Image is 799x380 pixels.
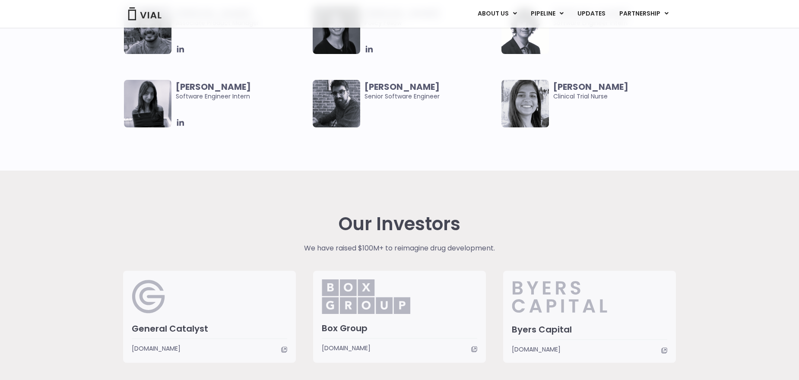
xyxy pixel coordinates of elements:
[322,343,371,353] span: [DOMAIN_NAME]
[132,323,287,334] h3: General Catalyst
[322,323,477,334] h3: Box Group
[553,81,628,93] b: [PERSON_NAME]
[322,343,477,353] a: [DOMAIN_NAME]
[512,345,561,354] span: [DOMAIN_NAME]
[250,243,550,253] p: We have raised $100M+ to reimagine drug development.
[501,80,549,127] img: Smiling woman named Deepa
[132,344,287,353] a: [DOMAIN_NAME]
[612,6,675,21] a: PARTNERSHIPMenu Toggle
[322,279,410,314] img: Box_Group.png
[512,345,667,354] a: [DOMAIN_NAME]
[471,6,523,21] a: ABOUT USMenu Toggle
[365,81,440,93] b: [PERSON_NAME]
[132,344,181,353] span: [DOMAIN_NAME]
[127,7,162,20] img: Vial Logo
[365,82,497,101] span: Senior Software Engineer
[339,214,460,234] h2: Our Investors
[176,81,251,93] b: [PERSON_NAME]
[313,80,360,127] img: Smiling man named Dugi Surdulli
[132,279,166,314] img: General Catalyst Logo
[512,279,642,314] img: Byers_Capital.svg
[176,82,308,101] span: Software Engineer Intern
[124,6,171,54] img: Headshot of smiling man named Abhinav
[571,6,612,21] a: UPDATES
[512,324,667,335] h3: Byers Capital
[553,82,686,101] span: Clinical Trial Nurse
[524,6,570,21] a: PIPELINEMenu Toggle
[313,6,360,54] img: Smiling woman named Claudia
